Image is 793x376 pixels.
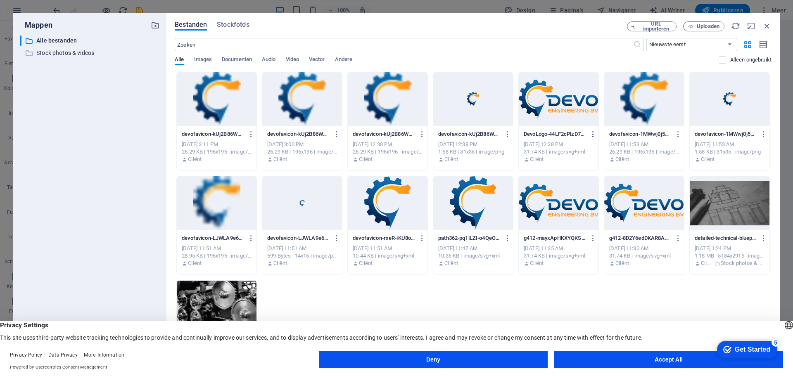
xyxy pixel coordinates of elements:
[353,234,415,242] p: devofavicon-rxeR-iKU8oZxWaT3CiEGTw.svg
[615,156,629,163] p: Cliënt
[353,141,423,148] div: [DATE] 12:38 PM
[747,21,756,31] i: Minimaliseren
[194,54,212,66] span: Images
[615,260,629,267] p: Cliënt
[695,234,757,242] p: detailed-technical-blueprint-with-pencil-and-compass-illustrating-engineering-design-concepts.jpeg
[151,21,160,30] i: Nieuwe map aanmaken
[609,252,679,260] div: 31.74 KB | image/svg+xml
[438,148,508,156] div: 1.58 KB | 31x35 | image/png
[335,54,353,66] span: Andere
[353,130,415,138] p: devofavicon-kUj2B86WTrUetfYWHIpHnQ-gAY9mm2b2CScrRvWLvyf8g.png
[182,130,244,138] p: devofavicon-kUj2B86WTrUetfYWHIpHnQ-gAY9mm2b2CScrRvWLvyf8g-8TCviXRHu08it3eEFcOuIQ-CCi7CghADZlwtP9k...
[36,36,145,45] p: Alle bestanden
[524,252,594,260] div: 31.74 KB | image/svg+xml
[639,21,673,31] span: URL importeren
[175,20,207,30] span: Bestanden
[438,234,500,242] p: path362-pq1lLZI-o4QeOH8mgKmqXA.svg
[530,260,544,267] p: Cliënt
[267,252,337,260] div: 699 Bytes | 14x16 | image/png
[438,130,500,138] p: devofavicon-kUj2B86WTrUetfYWHIpHnQ.png
[695,252,765,260] div: 1.18 MB | 5184x2916 | image/jpeg
[182,234,244,242] p: devofavicon-LJWLA9e6zYp4lt8p3LHBfg-v0cEyrhKpX5xjuDRQSBjuA.png
[609,148,679,156] div: 26.29 KB | 196x196 | image/png
[222,54,252,66] span: Documenten
[20,20,52,31] p: Mappen
[359,156,373,163] p: Cliënt
[175,38,633,51] input: Zoeken
[524,245,594,252] div: [DATE] 11:35 AM
[695,130,757,138] p: devofavicon-1MWwj0j5Ciw6y3-TkEot6w.png
[262,54,275,66] span: Audio
[701,156,715,163] p: Cliënt
[182,148,252,156] div: 26.29 KB | 196x196 | image/png
[267,148,337,156] div: 26.29 KB | 196x196 | image/png
[683,21,724,31] button: Uploaden
[182,141,252,148] div: [DATE] 3:11 PM
[524,130,586,138] p: DevoLogo-44LF2cPlzD7fSQAvyW0QpQ.svg
[353,245,423,252] div: [DATE] 11:51 AM
[267,141,337,148] div: [DATE] 3:00 PM
[20,48,160,58] div: Stock photos & videos
[24,9,60,17] div: Get Started
[267,245,337,252] div: [DATE] 11:51 AM
[524,141,594,148] div: [DATE] 12:38 PM
[182,252,252,260] div: 28.95 KB | 196x196 | image/png
[20,35,21,46] div: ​
[609,245,679,252] div: [DATE] 11:30 AM
[695,245,765,252] div: [DATE] 1:24 PM
[188,260,202,267] p: Cliënt
[695,141,765,148] div: [DATE] 11:53 AM
[438,252,508,260] div: 10.35 KB | image/svg+xml
[444,260,458,267] p: Cliënt
[609,130,671,138] p: devofavicon-1MWwj0j5Ciw6y3-TkEot6w-7SYhB7rJRRtOZK70cpo6Mg.png
[267,234,329,242] p: devofavicon-LJWLA9e6zYp4lt8p3LHBfg.png
[273,156,287,163] p: Cliënt
[7,4,67,21] div: Get Started 5 items remaining, 0% complete
[530,156,544,163] p: Cliënt
[36,48,145,58] p: Stock photos & videos
[309,54,325,66] span: Vector
[438,141,508,148] div: [DATE] 12:38 PM
[721,260,765,267] p: Stock photos & videos
[524,234,586,242] p: g412-mayxApHKXYQKSlljAj4OeA.svg
[182,245,252,252] div: [DATE] 11:51 AM
[175,54,184,66] span: Alle
[524,148,594,156] div: 31.74 KB | image/svg+xml
[762,21,772,31] i: Sluiten
[695,148,765,156] div: 1.58 KB | 31x35 | image/png
[273,260,287,267] p: Cliënt
[359,260,373,267] p: Cliënt
[444,156,458,163] p: Cliënt
[353,252,423,260] div: 10.44 KB | image/svg+xml
[731,21,740,31] i: Opnieuw laden
[730,56,772,64] p: Laat alleen bestanden zien die nog niet op de website worden gebruikt. Bestanden die tijdens deze...
[609,234,671,242] p: g412-8D2Y6edDKAR8A336EtEMRA.svg
[286,54,299,66] span: Video
[217,20,249,30] span: Stockfoto's
[701,260,712,267] p: Cliënt
[609,141,679,148] div: [DATE] 11:53 AM
[353,148,423,156] div: 26.29 KB | 196x196 | image/png
[695,260,765,267] div: Door: Cliënt | Map: Stock photos & videos
[61,2,69,10] div: 5
[267,130,329,138] p: devofavicon-kUj2B86WTrUetfYWHIpHnQ-gAY9mm2b2CScrRvWLvyf8g-8TCviXRHu08it3eEFcOuIQ.png
[188,156,202,163] p: Cliënt
[438,245,508,252] div: [DATE] 11:47 AM
[627,21,677,31] button: URL importeren
[697,24,719,29] span: Uploaden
